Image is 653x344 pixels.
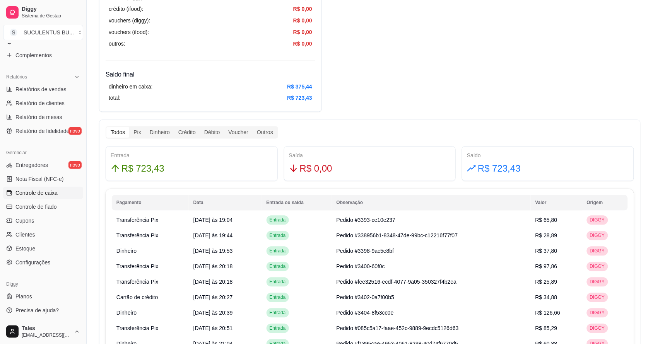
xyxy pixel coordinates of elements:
[15,113,62,121] span: Relatório de mesas
[189,195,262,211] th: Data
[535,310,561,316] span: R$ 126,66
[535,248,557,254] span: R$ 37,80
[268,279,287,285] span: Entrada
[588,233,607,239] span: DIGGY
[3,242,83,255] a: Estoque
[535,233,557,239] span: R$ 28,89
[109,16,150,25] article: vouchers (diggy):
[293,39,312,48] article: R$ 0,00
[111,164,120,173] span: arrow-up
[3,187,83,199] a: Controle de caixa
[3,146,83,159] div: Gerenciar
[3,228,83,241] a: Clientes
[116,233,158,239] span: Transferência Pix
[116,264,158,270] span: Transferência Pix
[289,164,298,173] span: arrow-down
[535,217,557,223] span: R$ 65,80
[109,82,153,91] article: dinheiro em caixa:
[268,264,287,270] span: Entrada
[268,233,287,239] span: Entrada
[224,127,253,138] div: Voucher
[268,217,287,223] span: Entrada
[337,233,458,239] span: Pedido #338956b1-8348-47de-99bc-c12216f77f07
[478,162,521,176] span: R$ 723,43
[111,152,273,160] div: Entrada
[15,259,50,266] span: Configurações
[15,85,67,93] span: Relatórios de vendas
[300,162,332,176] span: R$ 0,00
[588,264,607,270] span: DIGGY
[22,13,80,19] span: Sistema de Gestão
[109,28,149,36] article: vouchers (ifood):
[3,125,83,137] a: Relatório de fidelidadenovo
[200,127,224,138] div: Débito
[337,295,394,301] span: Pedido #3402-0a7f00b5
[268,295,287,301] span: Entrada
[116,295,158,301] span: Cartão de crédito
[3,3,83,22] a: DiggySistema de Gestão
[15,217,34,225] span: Cupons
[268,310,287,316] span: Entrada
[337,217,396,223] span: Pedido #3393-ce10e237
[15,307,59,314] span: Precisa de ajuda?
[3,290,83,303] a: Planos
[535,279,557,285] span: R$ 25,89
[3,49,83,61] a: Complementos
[193,217,233,223] span: [DATE] às 19:04
[588,310,607,316] span: DIGGY
[193,295,233,301] span: [DATE] às 20:27
[193,325,233,332] span: [DATE] às 20:51
[116,325,158,332] span: Transferência Pix
[193,248,233,254] span: [DATE] às 19:53
[3,256,83,269] a: Configurações
[15,99,65,107] span: Relatório de clientes
[3,173,83,185] a: Nota Fiscal (NFC-e)
[15,51,52,59] span: Complementos
[106,70,315,79] h4: Saldo final
[116,217,158,223] span: Transferência Pix
[109,94,120,102] article: total:
[253,127,277,138] div: Outros
[3,83,83,95] a: Relatórios de vendas
[22,332,71,338] span: [EMAIL_ADDRESS][DOMAIN_NAME]
[3,278,83,290] div: Diggy
[337,248,394,254] span: Pedido #3398-9ac5e8bf
[531,195,582,211] th: Valor
[287,94,312,102] article: R$ 723,43
[22,6,80,13] span: Diggy
[287,82,312,91] article: R$ 375,44
[337,325,459,332] span: Pedido #085c5a17-faae-452c-9889-9ecdc5126d63
[193,233,233,239] span: [DATE] às 19:44
[193,279,233,285] span: [DATE] às 20:18
[129,127,145,138] div: Pix
[289,152,451,160] div: Saída
[116,310,137,316] span: Dinheiro
[535,264,557,270] span: R$ 97,86
[112,195,189,211] th: Pagamento
[3,201,83,213] a: Controle de fiado
[337,279,457,285] span: Pedido #fee32516-ecdf-4077-9a05-350327f4b2ea
[467,164,476,173] span: rise
[193,264,233,270] span: [DATE] às 20:18
[109,5,143,13] article: crédito (ifood):
[15,161,48,169] span: Entregadores
[588,295,607,301] span: DIGGY
[467,152,629,160] div: Saldo
[3,25,83,40] button: Select a team
[15,293,32,300] span: Planos
[3,111,83,123] a: Relatório de mesas
[116,279,158,285] span: Transferência Pix
[3,304,83,317] a: Precisa de ajuda?
[174,127,200,138] div: Crédito
[268,248,287,254] span: Entrada
[535,325,557,332] span: R$ 85,29
[121,162,164,176] span: R$ 723,43
[293,28,312,36] article: R$ 0,00
[145,127,174,138] div: Dinheiro
[3,159,83,171] a: Entregadoresnovo
[15,245,35,252] span: Estoque
[582,195,628,211] th: Origem
[15,127,69,135] span: Relatório de fidelidade
[268,325,287,332] span: Entrada
[24,29,74,36] div: SUCULENTUS BU ...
